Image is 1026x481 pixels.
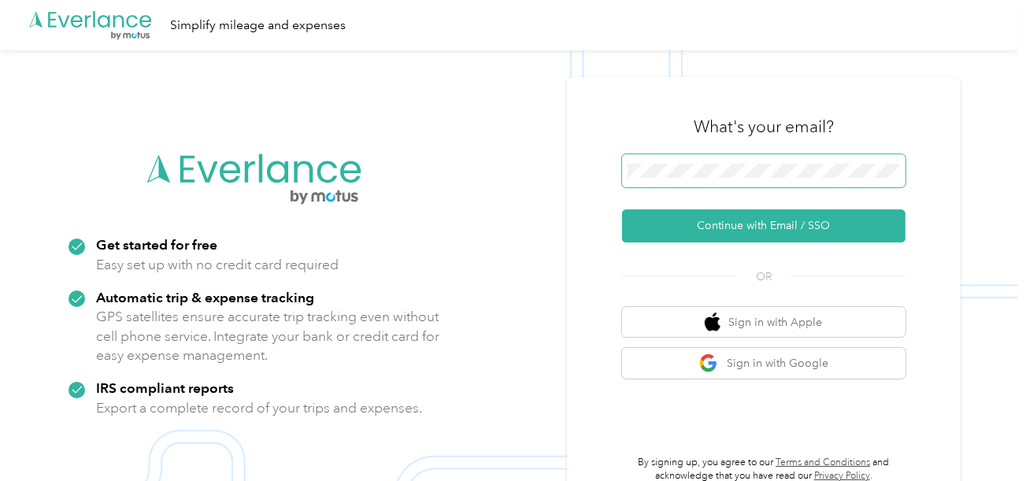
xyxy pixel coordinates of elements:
[96,398,422,418] p: Export a complete record of your trips and expenses.
[622,209,906,242] button: Continue with Email / SSO
[705,313,720,332] img: apple logo
[96,236,217,253] strong: Get started for free
[622,307,906,338] button: apple logoSign in with Apple
[170,16,346,35] div: Simplify mileage and expenses
[96,307,440,365] p: GPS satellites ensure accurate trip tracking even without cell phone service. Integrate your bank...
[96,379,234,396] strong: IRS compliant reports
[699,353,719,373] img: google logo
[96,255,339,275] p: Easy set up with no credit card required
[938,393,1026,481] iframe: Everlance-gr Chat Button Frame
[622,348,906,379] button: google logoSign in with Google
[96,289,314,305] strong: Automatic trip & expense tracking
[736,268,791,285] span: OR
[694,116,834,138] h3: What's your email?
[776,457,870,468] a: Terms and Conditions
